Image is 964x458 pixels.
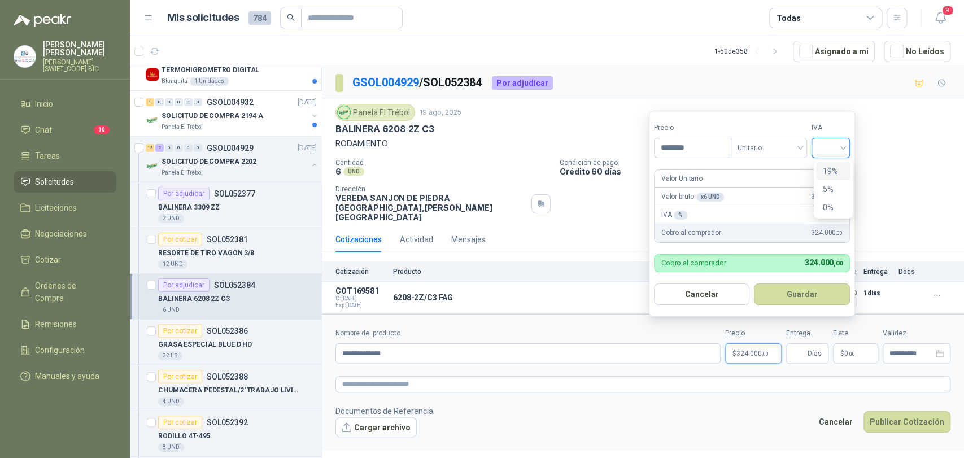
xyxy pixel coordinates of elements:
[352,76,419,89] a: GSOL004929
[725,328,782,339] label: Precio
[811,191,843,202] span: 324.000
[162,65,259,76] p: TERMOHIGROMETRO DIGITAL
[335,295,386,302] span: C: [DATE]
[661,228,721,238] p: Cobro al comprador
[420,107,461,118] p: 19 ago, 2025
[335,302,386,309] span: Exp: [DATE]
[352,74,483,91] p: / SOL052384
[35,124,52,136] span: Chat
[451,233,486,246] div: Mensajes
[714,42,784,60] div: 1 - 50 de 358
[816,180,850,198] div: 5%
[162,168,203,177] p: Panela El Trébol
[393,293,453,302] p: 6208-2Z/C3 FAG
[158,260,187,269] div: 12 UND
[654,123,731,133] label: Precio
[43,59,116,72] p: [PERSON_NAME] [SWIFT_CODE] BIC
[335,167,341,176] p: 6
[175,98,183,106] div: 0
[35,318,77,330] span: Remisiones
[335,159,551,167] p: Cantidad
[43,41,116,56] p: [PERSON_NAME] [PERSON_NAME]
[35,98,53,110] span: Inicio
[146,114,159,127] img: Company Logo
[214,281,255,289] p: SOL052384
[335,137,950,150] p: RODAMIENTO
[165,144,173,152] div: 0
[158,233,202,246] div: Por cotizar
[811,228,843,238] span: 324.000
[158,385,299,396] p: CHUMACERA PEDESTAL/2"TRABAJO LIVIANO 2 H
[158,370,202,383] div: Por cotizar
[190,77,229,86] div: 1 Unidades
[158,351,182,360] div: 32 LB
[207,418,248,426] p: SOL052392
[14,93,116,115] a: Inicio
[287,14,295,21] span: search
[560,159,959,167] p: Condición de pago
[661,173,703,184] p: Valor Unitario
[162,111,263,121] p: SOLICITUD DE COMPRA 2194 A
[338,106,350,119] img: Company Logo
[696,193,724,202] div: x 6 UND
[823,165,844,177] div: 19%
[155,98,164,106] div: 0
[863,411,950,433] button: Publicar Cotización
[162,156,256,167] p: SOLICITUD DE COMPRA 2202
[762,351,769,357] span: ,00
[793,41,875,62] button: Asignado a mi
[130,182,321,228] a: Por adjudicarSOL052377BALINERA 3309 ZZ2 UND
[214,190,255,198] p: SOL052377
[813,411,859,433] button: Cancelar
[661,191,725,202] p: Valor bruto
[863,286,892,300] p: 1 días
[725,343,782,364] p: $324.000,00
[35,254,61,266] span: Cotizar
[805,258,843,267] span: 324.000
[207,98,254,106] p: GSOL004932
[898,268,921,276] p: Docs
[941,5,954,16] span: 9
[736,350,769,357] span: 324.000
[130,411,321,457] a: Por cotizarSOL052392RODILLO 4T-4958 UND
[400,233,433,246] div: Actividad
[194,98,202,106] div: 0
[298,97,317,108] p: [DATE]
[840,350,844,357] span: $
[146,68,159,81] img: Company Logo
[834,260,843,267] span: ,00
[884,41,950,62] button: No Leídos
[833,328,878,339] label: Flete
[207,373,248,381] p: SOL052388
[158,187,210,200] div: Por adjudicar
[823,201,844,213] div: 0%
[930,8,950,28] button: 9
[335,417,417,438] button: Cargar archivo
[207,327,248,335] p: SOL052386
[165,98,173,106] div: 0
[335,123,434,135] p: BALINERA 6208 2Z C3
[162,123,203,132] p: Panela El Trébol
[248,11,271,25] span: 784
[130,274,321,320] a: Por adjudicarSOL052384BALINERA 6208 2Z C36 UND
[158,431,210,442] p: RODILLO 4T-495
[14,197,116,219] a: Licitaciones
[298,143,317,154] p: [DATE]
[14,365,116,387] a: Manuales y ayuda
[786,328,828,339] label: Entrega
[175,144,183,152] div: 0
[560,167,959,176] p: Crédito 60 días
[808,344,822,363] span: Días
[94,125,110,134] span: 10
[661,210,687,220] p: IVA
[130,320,321,365] a: Por cotizarSOL052386GRASA ESPECIAL BLUE D HD32 LB
[654,283,750,305] button: Cancelar
[130,45,321,91] a: Por cotizarSOL052561[DATE] Company LogoTERMOHIGROMETRO DIGITALBlanquita1 Unidades
[844,350,855,357] span: 0
[207,235,248,243] p: SOL052381
[335,104,415,121] div: Panela El Trébol
[335,185,527,193] p: Dirección
[35,176,74,188] span: Solicitudes
[335,268,386,276] p: Cotización
[130,228,321,274] a: Por cotizarSOL052381RESORTE DE TIRO VAGON 3/812 UND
